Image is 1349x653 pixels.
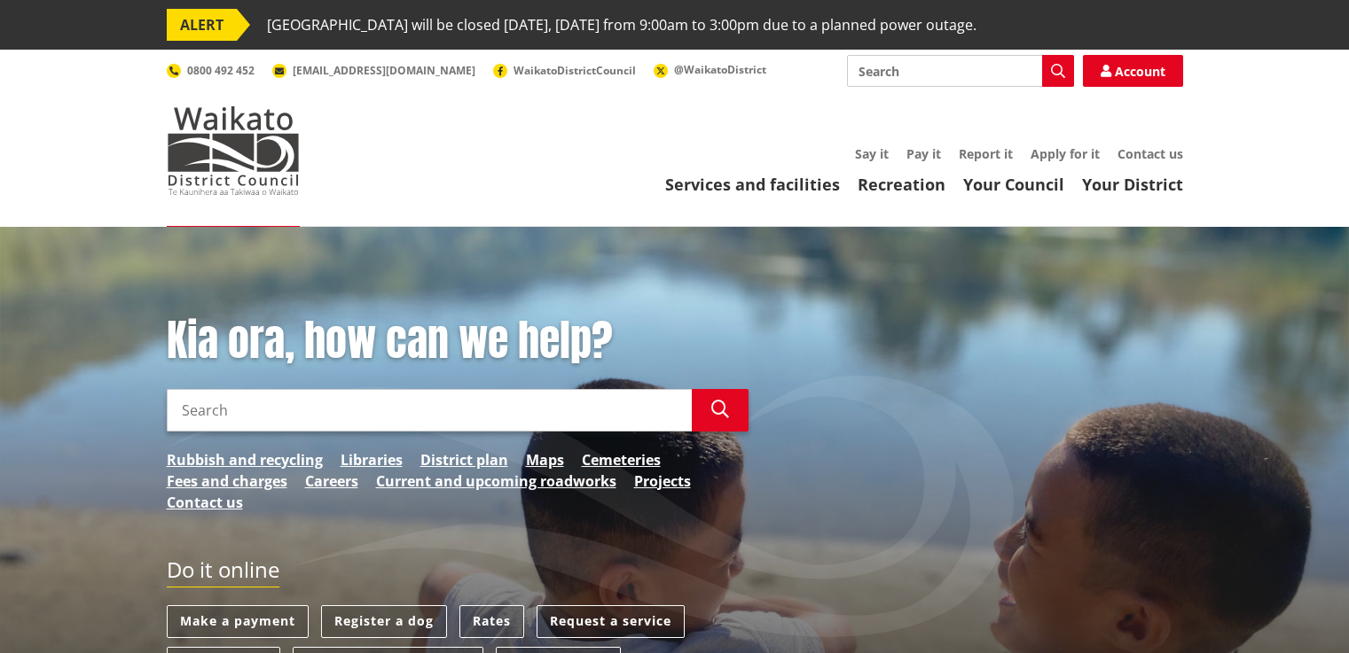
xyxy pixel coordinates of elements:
[906,145,941,162] a: Pay it
[187,63,255,78] span: 0800 492 452
[514,63,636,78] span: WaikatoDistrictCouncil
[167,470,287,492] a: Fees and charges
[167,63,255,78] a: 0800 492 452
[1031,145,1100,162] a: Apply for it
[167,605,309,638] a: Make a payment
[293,63,475,78] span: [EMAIL_ADDRESS][DOMAIN_NAME]
[167,492,243,513] a: Contact us
[167,557,279,588] h2: Do it online
[167,449,323,470] a: Rubbish and recycling
[167,389,692,431] input: Search input
[654,62,766,77] a: @WaikatoDistrict
[582,449,661,470] a: Cemeteries
[493,63,636,78] a: WaikatoDistrictCouncil
[963,174,1064,195] a: Your Council
[272,63,475,78] a: [EMAIL_ADDRESS][DOMAIN_NAME]
[341,449,403,470] a: Libraries
[459,605,524,638] a: Rates
[537,605,685,638] a: Request a service
[634,470,691,492] a: Projects
[674,62,766,77] span: @WaikatoDistrict
[321,605,447,638] a: Register a dog
[167,315,749,367] h1: Kia ora, how can we help?
[167,9,237,41] span: ALERT
[526,449,564,470] a: Maps
[1083,55,1183,87] a: Account
[959,145,1013,162] a: Report it
[305,470,358,492] a: Careers
[1118,145,1183,162] a: Contact us
[1082,174,1183,195] a: Your District
[847,55,1074,87] input: Search input
[420,449,508,470] a: District plan
[267,9,976,41] span: [GEOGRAPHIC_DATA] will be closed [DATE], [DATE] from 9:00am to 3:00pm due to a planned power outage.
[665,174,840,195] a: Services and facilities
[855,145,889,162] a: Say it
[858,174,945,195] a: Recreation
[167,106,300,195] img: Waikato District Council - Te Kaunihera aa Takiwaa o Waikato
[376,470,616,492] a: Current and upcoming roadworks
